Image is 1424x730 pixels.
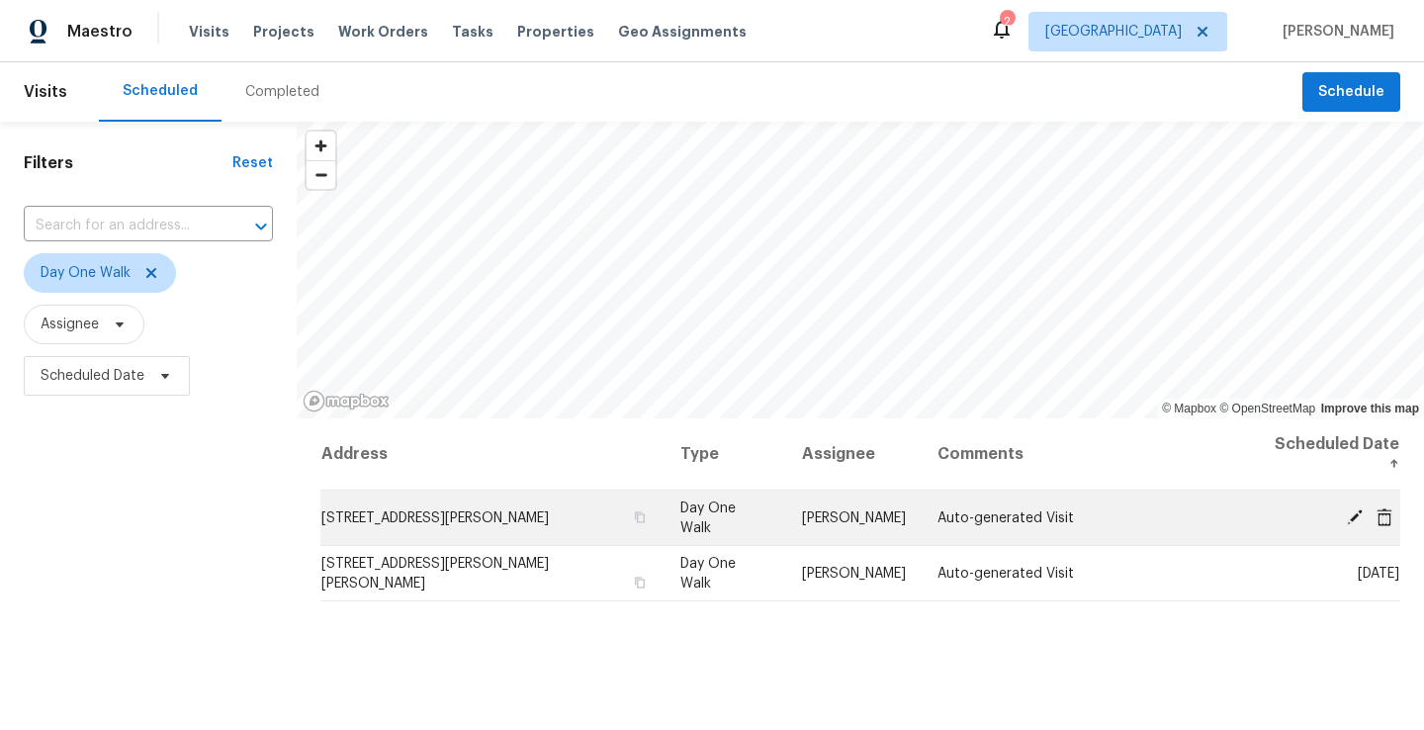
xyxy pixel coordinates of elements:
[24,153,232,173] h1: Filters
[123,81,198,101] div: Scheduled
[307,132,335,160] button: Zoom in
[321,557,549,591] span: [STREET_ADDRESS][PERSON_NAME][PERSON_NAME]
[321,511,549,525] span: [STREET_ADDRESS][PERSON_NAME]
[338,22,428,42] span: Work Orders
[307,161,335,189] span: Zoom out
[1162,402,1216,415] a: Mapbox
[232,153,273,173] div: Reset
[786,418,922,491] th: Assignee
[631,574,649,592] button: Copy Address
[1358,567,1399,581] span: [DATE]
[517,22,594,42] span: Properties
[618,22,747,42] span: Geo Assignments
[253,22,314,42] span: Projects
[320,418,665,491] th: Address
[802,511,906,525] span: [PERSON_NAME]
[680,557,736,591] span: Day One Walk
[1000,12,1014,32] div: 2
[41,263,131,283] span: Day One Walk
[922,418,1246,491] th: Comments
[802,567,906,581] span: [PERSON_NAME]
[1370,507,1399,525] span: Cancel
[631,508,649,526] button: Copy Address
[67,22,133,42] span: Maestro
[1340,507,1370,525] span: Edit
[189,22,229,42] span: Visits
[452,25,493,39] span: Tasks
[1302,72,1400,113] button: Schedule
[41,315,99,334] span: Assignee
[1321,402,1419,415] a: Improve this map
[245,82,319,102] div: Completed
[247,213,275,240] button: Open
[680,502,736,535] span: Day One Walk
[1045,22,1182,42] span: [GEOGRAPHIC_DATA]
[1275,22,1394,42] span: [PERSON_NAME]
[24,211,218,241] input: Search for an address...
[1318,80,1384,105] span: Schedule
[307,160,335,189] button: Zoom out
[1219,402,1315,415] a: OpenStreetMap
[665,418,786,491] th: Type
[1245,418,1400,491] th: Scheduled Date ↑
[24,70,67,114] span: Visits
[297,122,1424,418] canvas: Map
[937,567,1074,581] span: Auto-generated Visit
[937,511,1074,525] span: Auto-generated Visit
[41,366,144,386] span: Scheduled Date
[303,390,390,412] a: Mapbox homepage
